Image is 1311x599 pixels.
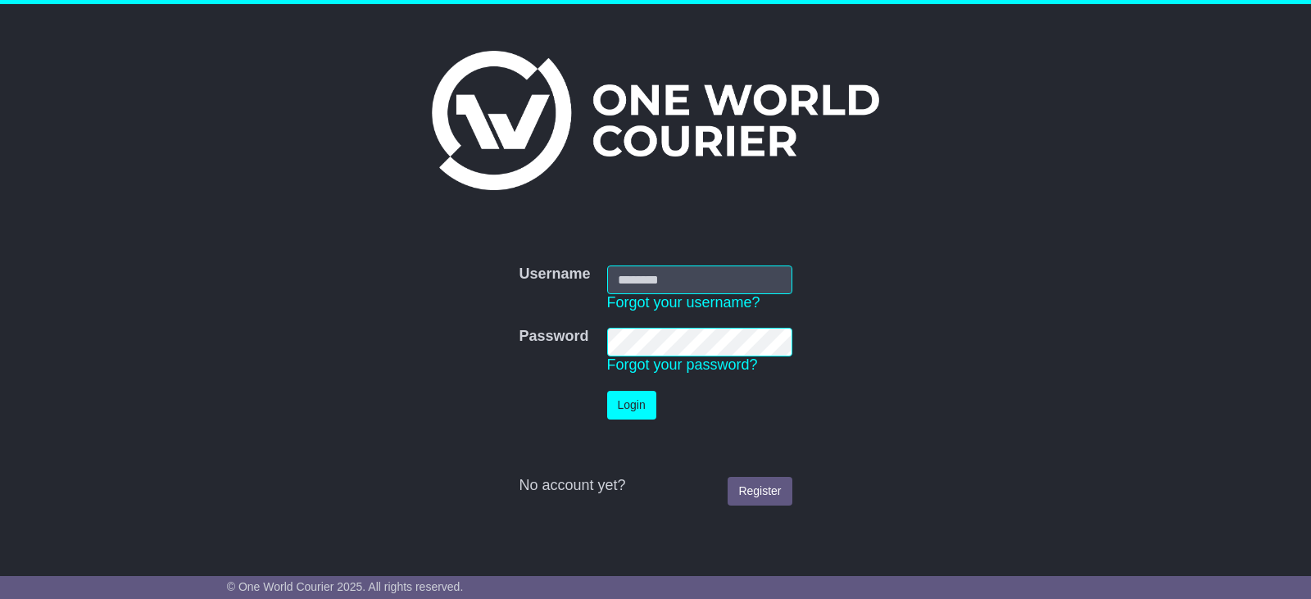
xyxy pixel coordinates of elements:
[227,580,464,593] span: © One World Courier 2025. All rights reserved.
[607,391,656,420] button: Login
[607,356,758,373] a: Forgot your password?
[519,265,590,284] label: Username
[519,328,588,346] label: Password
[607,294,760,311] a: Forgot your username?
[432,51,879,190] img: One World
[519,477,792,495] div: No account yet?
[728,477,792,506] a: Register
